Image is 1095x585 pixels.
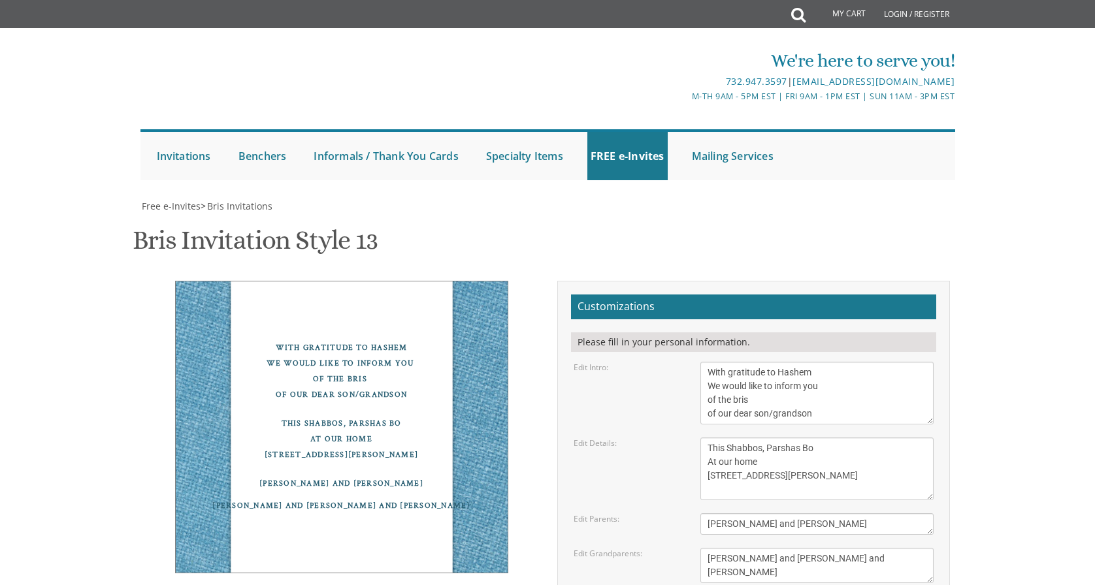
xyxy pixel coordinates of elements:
[235,132,290,180] a: Benchers
[700,362,934,424] textarea: With gratitude to Hashem We would like to inform you of the bris of our dear son/grandson
[726,75,787,87] a: 732.947.3597
[207,200,272,212] span: Bris Invitations
[574,513,619,524] label: Edit Parents:
[133,226,377,264] h1: Bris Invitation Style 13
[140,200,201,212] a: Free e-Invites
[201,200,272,212] span: >
[700,548,934,583] textarea: [PERSON_NAME] and [PERSON_NAME] and [PERSON_NAME]
[700,437,934,500] textarea: This Shabbos, Parshas Bo At our home [STREET_ADDRESS][PERSON_NAME]
[689,132,777,180] a: Mailing Services
[412,89,955,103] div: M-Th 9am - 5pm EST | Fri 9am - 1pm EST | Sun 11am - 3pm EST
[793,75,955,87] a: [EMAIL_ADDRESS][DOMAIN_NAME]
[700,513,934,535] textarea: [PERSON_NAME] and [PERSON_NAME]
[412,48,955,74] div: We're here to serve you!
[574,362,608,373] label: Edit Intro:
[202,340,482,403] div: With gratitude to Hashem We would like to inform you of the bris of our dear son/grandson
[206,200,272,212] a: Bris Invitations
[154,132,214,180] a: Invitations
[574,437,617,449] label: Edit Details:
[142,200,201,212] span: Free e-Invites
[202,476,482,492] div: [PERSON_NAME] and [PERSON_NAME]
[571,332,936,352] div: Please fill in your personal information.
[412,74,955,89] div: |
[571,294,936,319] h2: Customizations
[310,132,461,180] a: Informals / Thank You Cards
[574,548,642,559] label: Edit Grandparents:
[202,416,482,463] div: This Shabbos, Parshas Bo At our home [STREET_ADDRESS][PERSON_NAME]
[202,498,482,514] div: [PERSON_NAME] and [PERSON_NAME] and [PERSON_NAME]
[483,132,566,180] a: Specialty Items
[587,132,668,180] a: FREE e-Invites
[804,1,875,27] a: My Cart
